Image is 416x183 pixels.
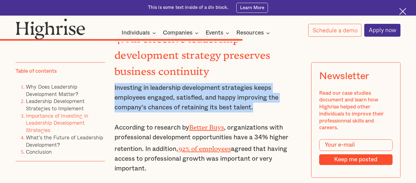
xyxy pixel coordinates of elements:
p: Investing in leadership development strategies keeps employees engaged, satisfied, and happy impr... [115,83,301,112]
a: Conclusion [26,148,52,156]
div: Read our case studies document and learn how Highrise helped other individuals to improve their p... [319,90,392,131]
a: Learn More [236,3,268,13]
form: Modal Form [319,139,392,165]
div: Resources [236,29,272,37]
div: This is some text inside of a div block. [148,5,229,11]
div: Individuals [122,29,158,37]
div: Individuals [122,29,150,37]
a: Leadership Development Strategies to Implement [26,97,85,113]
a: Better Buys [189,123,224,128]
div: Table of contents [16,68,57,75]
a: Importance of Investing in Leadership Development Strategies [26,112,88,134]
strong: 4. An effective leadership development strategy preserves business continuity [115,33,270,71]
div: Companies [163,29,200,37]
a: 92% of employees [178,145,231,149]
div: Resources [236,29,264,37]
img: Highrise logo [16,18,85,39]
img: Cross icon [399,8,406,15]
p: According to research by , organizations with professional development opportunities have a 34% h... [115,121,301,173]
a: What's the Future of Leadership Development? [26,133,103,149]
a: Schedule a demo [308,24,362,37]
a: Why Does Leadership Development Matter? [26,82,78,98]
div: Newsletter [319,71,369,82]
input: Your e-mail [319,139,392,151]
a: Apply now [364,24,400,37]
div: Events [206,29,231,37]
input: Keep me posted [319,154,392,165]
div: Companies [163,29,192,37]
div: Events [206,29,223,37]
